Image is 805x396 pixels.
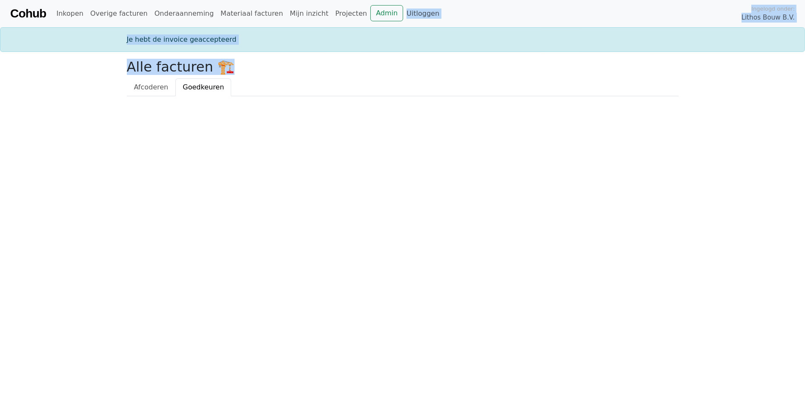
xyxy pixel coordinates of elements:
a: Inkopen [53,5,86,22]
a: Cohub [10,3,46,24]
span: Goedkeuren [183,83,224,91]
span: Lithos Bouw B.V. [742,13,795,23]
a: Overige facturen [87,5,151,22]
span: Afcoderen [134,83,169,91]
span: Ingelogd onder: [751,5,795,13]
a: Materiaal facturen [217,5,286,22]
a: Afcoderen [127,78,176,96]
a: Goedkeuren [175,78,231,96]
h2: Alle facturen 🏗️ [127,59,679,75]
a: Uitloggen [403,5,443,22]
a: Mijn inzicht [286,5,332,22]
a: Admin [370,5,403,21]
a: Onderaanneming [151,5,217,22]
a: Projecten [332,5,370,22]
div: Je hebt de invoice geaccepteerd [122,34,684,45]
